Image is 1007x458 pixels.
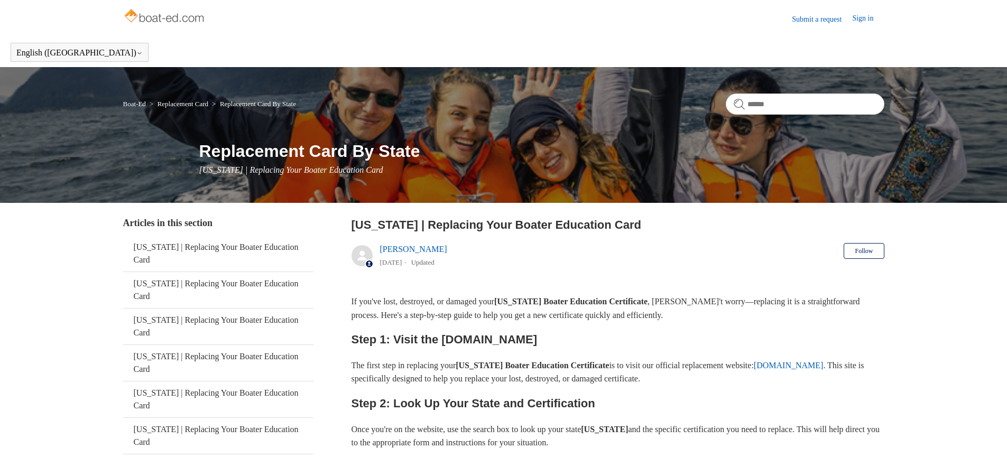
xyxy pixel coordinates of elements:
li: Replacement Card By State [210,100,296,108]
strong: [US_STATE] Boater Education Certificate [494,297,648,306]
p: The first step in replacing your is to visit our official replacement website: . This site is spe... [352,359,884,386]
a: Replacement Card [158,100,208,108]
a: [PERSON_NAME] [380,245,447,254]
h2: New York | Replacing Your Boater Education Card [352,216,884,233]
strong: [US_STATE] [581,425,628,434]
input: Search [726,94,884,115]
p: If you've lost, destroyed, or damaged your , [PERSON_NAME]'t worry—replacing it is a straightforw... [352,295,884,322]
li: Updated [411,258,435,266]
a: Submit a request [792,14,852,25]
li: Boat-Ed [123,100,148,108]
h2: Step 2: Look Up Your State and Certification [352,394,884,413]
span: [US_STATE] | Replacing Your Boater Education Card [199,165,383,174]
button: Follow Article [844,243,884,259]
h2: Step 1: Visit the [DOMAIN_NAME] [352,330,884,349]
span: Articles in this section [123,218,213,228]
img: Boat-Ed Help Center home page [123,6,207,27]
a: [US_STATE] | Replacing Your Boater Education Card [123,272,313,308]
a: Boat-Ed [123,100,146,108]
a: [US_STATE] | Replacing Your Boater Education Card [123,381,313,417]
button: English ([GEOGRAPHIC_DATA]) [16,48,143,58]
a: Sign in [852,13,884,25]
a: [US_STATE] | Replacing Your Boater Education Card [123,345,313,381]
a: Replacement Card By State [220,100,296,108]
a: [US_STATE] | Replacing Your Boater Education Card [123,418,313,454]
a: [US_STATE] | Replacing Your Boater Education Card [123,236,313,272]
strong: [US_STATE] Boater Education Certificate [456,361,609,370]
p: Once you're on the website, use the search box to look up your state and the specific certificati... [352,423,884,450]
a: [DOMAIN_NAME] [754,361,824,370]
a: [US_STATE] | Replacing Your Boater Education Card [123,309,313,344]
li: Replacement Card [147,100,210,108]
h1: Replacement Card By State [199,138,884,164]
time: 05/22/2024, 11:37 [380,258,402,266]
